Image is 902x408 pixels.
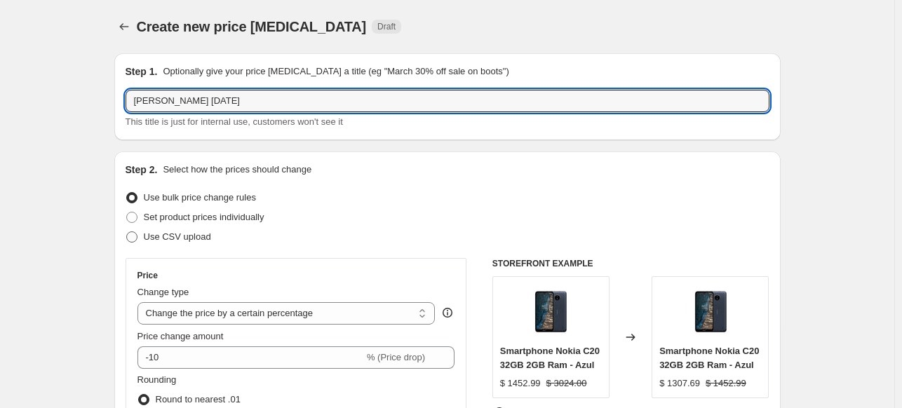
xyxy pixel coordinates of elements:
[492,258,769,269] h6: STOREFRONT EXAMPLE
[126,163,158,177] h2: Step 2.
[144,212,264,222] span: Set product prices individually
[137,270,158,281] h3: Price
[163,163,311,177] p: Select how the prices should change
[144,231,211,242] span: Use CSV upload
[659,376,700,390] div: $ 1307.69
[706,376,746,390] strike: $ 1452.99
[126,116,343,127] span: This title is just for internal use, customers won't see it
[163,64,509,79] p: Optionally give your price [MEDICAL_DATA] a title (eg "March 30% off sale on boots")
[137,374,177,385] span: Rounding
[546,376,587,390] strike: $ 3024.00
[137,19,367,34] span: Create new price [MEDICAL_DATA]
[156,394,241,404] span: Round to nearest .01
[114,17,134,36] button: Price change jobs
[440,306,455,320] div: help
[682,284,739,340] img: NokiaC20azul_80x.jpg
[523,284,579,340] img: NokiaC20azul_80x.jpg
[377,21,396,32] span: Draft
[126,90,769,112] input: 30% off holiday sale
[144,192,256,203] span: Use bulk price change rules
[500,376,541,390] div: $ 1452.99
[137,346,364,369] input: -15
[126,64,158,79] h2: Step 1.
[367,352,425,362] span: % (Price drop)
[137,287,189,297] span: Change type
[500,346,600,370] span: Smartphone Nokia C20 32GB 2GB Ram - Azul
[659,346,759,370] span: Smartphone Nokia C20 32GB 2GB Ram - Azul
[137,331,224,341] span: Price change amount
